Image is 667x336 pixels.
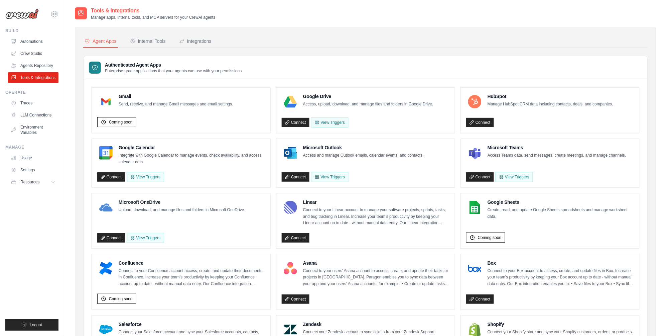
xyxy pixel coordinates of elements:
p: Connect to your Box account to access, create, and update files in Box. Increase your team’s prod... [488,268,634,287]
a: Traces [8,98,58,108]
div: Internal Tools [130,38,166,45]
img: Gmail Logo [99,95,113,108]
a: Connect [466,118,494,127]
button: Agent Apps [83,35,118,48]
img: Logo [5,9,39,19]
a: Environment Variables [8,122,58,138]
span: Coming soon [109,119,133,125]
a: Connect [97,233,125,243]
h2: Tools & Integrations [91,7,216,15]
button: Resources [8,177,58,187]
div: Agent Apps [85,38,117,45]
img: Google Calendar Logo [99,146,113,160]
p: Connect to your Linear account to manage your software projects, sprints, tasks, and bug tracking... [303,207,449,227]
a: Agents Repository [8,60,58,71]
h4: Google Calendar [119,144,265,151]
a: Automations [8,36,58,47]
p: Create, read, and update Google Sheets spreadsheets and manage worksheet data. [488,207,634,220]
: View Triggers [311,117,349,128]
button: Logout [5,319,58,331]
h4: Shopify [488,321,634,328]
a: Connect [466,295,494,304]
div: Manage [5,145,58,150]
a: Connect [282,172,309,182]
h4: Asana [303,260,449,266]
a: Usage [8,153,58,163]
: View Triggers [311,172,349,182]
img: Confluence Logo [99,262,113,275]
h4: HubSpot [488,93,613,100]
span: Resources [20,179,39,185]
h4: Box [488,260,634,266]
div: Build [5,28,58,33]
p: Access, upload, download, and manage files and folders in Google Drive. [303,101,433,108]
h4: Zendesk [303,321,449,328]
button: Internal Tools [129,35,167,48]
h4: Confluence [119,260,265,266]
img: HubSpot Logo [468,95,482,108]
button: View Triggers [127,172,164,182]
h4: Microsoft Outlook [303,144,424,151]
p: Manage HubSpot CRM data including contacts, deals, and companies. [488,101,613,108]
: View Triggers [496,172,533,182]
h3: Authenticated Agent Apps [105,62,242,68]
img: Asana Logo [284,262,297,275]
p: Connect to your users’ Asana account to access, create, and update their tasks or projects in [GE... [303,268,449,287]
img: Microsoft OneDrive Logo [99,201,113,214]
h4: Gmail [119,93,233,100]
a: Connect [97,172,125,182]
a: Connect [282,118,309,127]
div: Integrations [179,38,212,45]
img: Google Sheets Logo [468,201,482,214]
div: Operate [5,90,58,95]
p: Integrate with Google Calendar to manage events, check availability, and access calendar data. [119,152,265,165]
a: Tools & Integrations [8,72,58,83]
a: Connect [282,295,309,304]
span: Coming soon [478,235,502,240]
h4: Linear [303,199,449,205]
h4: Salesforce [119,321,265,328]
p: Access and manage Outlook emails, calendar events, and contacts. [303,152,424,159]
p: Manage apps, internal tools, and MCP servers for your CrewAI agents [91,15,216,20]
p: Upload, download, and manage files and folders in Microsoft OneDrive. [119,207,245,214]
img: Google Drive Logo [284,95,297,108]
img: Linear Logo [284,201,297,214]
a: Connect [282,233,309,243]
: View Triggers [127,233,164,243]
a: LLM Connections [8,110,58,120]
img: Microsoft Outlook Logo [284,146,297,160]
h4: Google Sheets [488,199,634,205]
a: Settings [8,165,58,175]
a: Connect [466,172,494,182]
button: Integrations [178,35,213,48]
p: Send, receive, and manage Gmail messages and email settings. [119,101,233,108]
img: Microsoft Teams Logo [468,146,482,160]
span: Coming soon [109,296,133,302]
p: Access Teams data, send messages, create meetings, and manage channels. [488,152,626,159]
p: Connect to your Confluence account access, create, and update their documents in Confluence. Incr... [119,268,265,287]
a: Crew Studio [8,48,58,59]
h4: Google Drive [303,93,433,100]
span: Logout [30,322,42,328]
h4: Microsoft OneDrive [119,199,245,205]
img: Box Logo [468,262,482,275]
p: Enterprise-grade applications that your agents can use with your permissions [105,68,242,74]
h4: Microsoft Teams [488,144,626,151]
